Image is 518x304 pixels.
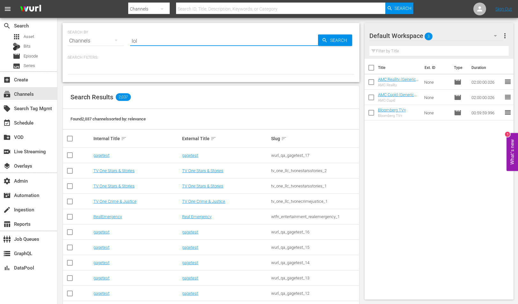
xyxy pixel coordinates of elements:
td: None [422,105,451,120]
span: Search Tag Mgmt [3,105,11,112]
span: Asset [13,33,20,41]
span: Live Streaming [3,148,11,156]
span: more_vert [501,32,509,40]
div: Bits [13,43,20,50]
span: reorder [504,109,512,116]
a: Sign Out [495,6,512,11]
span: Job Queues [3,235,11,243]
a: AMC Reality (Generic EPG) [378,77,418,87]
a: TV One Stars & Stories [93,168,135,173]
td: 02:00:00.026 [469,90,504,105]
span: sort [281,136,287,141]
span: Search Results [70,93,113,101]
div: Default Workspace [369,27,503,45]
span: Found 2,037 channels sorted by: relevance [70,117,146,121]
a: gagetest [93,276,109,280]
span: Episode [24,53,38,59]
a: Real Emergency [182,214,211,219]
td: None [422,90,451,105]
span: VOD [3,133,11,141]
span: Ingestion [3,206,11,214]
div: wurl_qa_gagetest_17 [271,153,358,158]
div: 1 [505,132,510,137]
span: Series [13,62,20,70]
td: 02:00:00.026 [469,74,504,90]
span: Episode [454,109,462,117]
th: Title [378,59,421,77]
div: Slug [271,135,358,142]
div: Internal Title [93,135,181,142]
button: Search [318,34,352,46]
td: 00:59:59.996 [469,105,504,120]
span: Search [395,3,411,14]
span: Admin [3,177,11,185]
span: Episode [454,78,462,86]
div: AMC Reality [378,83,419,87]
span: menu [4,5,11,13]
a: gagetest [93,230,109,234]
img: ans4CAIJ8jUAAAAAAAAAAAAAAAAAAAAAAAAgQb4GAAAAAAAAAAAAAAAAAAAAAAAAJMjXAAAAAAAAAAAAAAAAAAAAAAAAgAT5G... [15,2,46,17]
span: sort [211,136,216,141]
th: Duration [468,59,506,77]
div: wurl_qa_gagetest_14 [271,260,358,265]
button: Search [385,3,413,14]
th: Type [450,59,468,77]
span: Asset [24,34,34,40]
div: wurl_qa_gagetest_12 [271,291,358,296]
span: Search [328,34,352,46]
a: gagetest [182,276,198,280]
div: wtfn_entertainment_realemergency_1 [271,214,358,219]
th: Ext. ID [421,59,450,77]
span: Create [3,76,11,84]
div: AMC Cupid [378,98,419,103]
span: 2,037 [116,93,131,101]
a: TV One Crime & Justice [93,199,137,204]
span: GraphQL [3,250,11,257]
div: wurl_qa_gagetest_16 [271,230,358,234]
p: Search Filters: [68,55,354,60]
a: TV One Stars & Stories [93,184,135,188]
a: gagetest [182,230,198,234]
a: gagetest [182,153,198,158]
span: Episode [454,94,462,101]
span: Series [24,63,35,69]
span: Search [3,22,11,30]
a: RealEmergency [93,214,122,219]
a: TV One Stars & Stories [182,168,223,173]
a: TV One Crime & Justice [182,199,225,204]
div: wurl_qa_gagetest_15 [271,245,358,250]
span: sort [121,136,127,141]
div: Channels [68,32,124,50]
a: TV One Stars & Stories [182,184,223,188]
a: gagetest [93,260,109,265]
a: Bloomberg TV+ [378,108,406,112]
a: AMC Cupid (Generic EPG) [378,92,417,102]
div: External Title [182,135,269,142]
button: Open Feedback Widget [507,133,518,171]
a: gagetest [182,245,198,250]
span: DataPool [3,264,11,272]
span: Automation [3,192,11,199]
span: Reports [3,220,11,228]
div: tv_one_llc_tvonestarsstories_1 [271,184,358,188]
div: wurl_qa_gagetest_13 [271,276,358,280]
div: tv_one_llc_tvonestarsstories_2 [271,168,358,173]
a: gagetest [182,260,198,265]
span: Channels [3,90,11,98]
span: Bits [24,43,31,49]
span: Overlays [3,162,11,170]
span: reorder [504,78,512,86]
div: tv_one_llc_tvonecrimejustice_1 [271,199,358,204]
span: reorder [504,93,512,101]
a: gagetest [93,291,109,296]
a: gagetest [93,153,109,158]
a: gagetest [182,291,198,296]
span: Episode [13,52,20,60]
div: Bloomberg TV+ [378,114,406,118]
span: 3 [425,30,433,43]
button: more_vert [501,28,509,43]
a: gagetest [93,245,109,250]
td: None [422,74,451,90]
span: Schedule [3,119,11,127]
